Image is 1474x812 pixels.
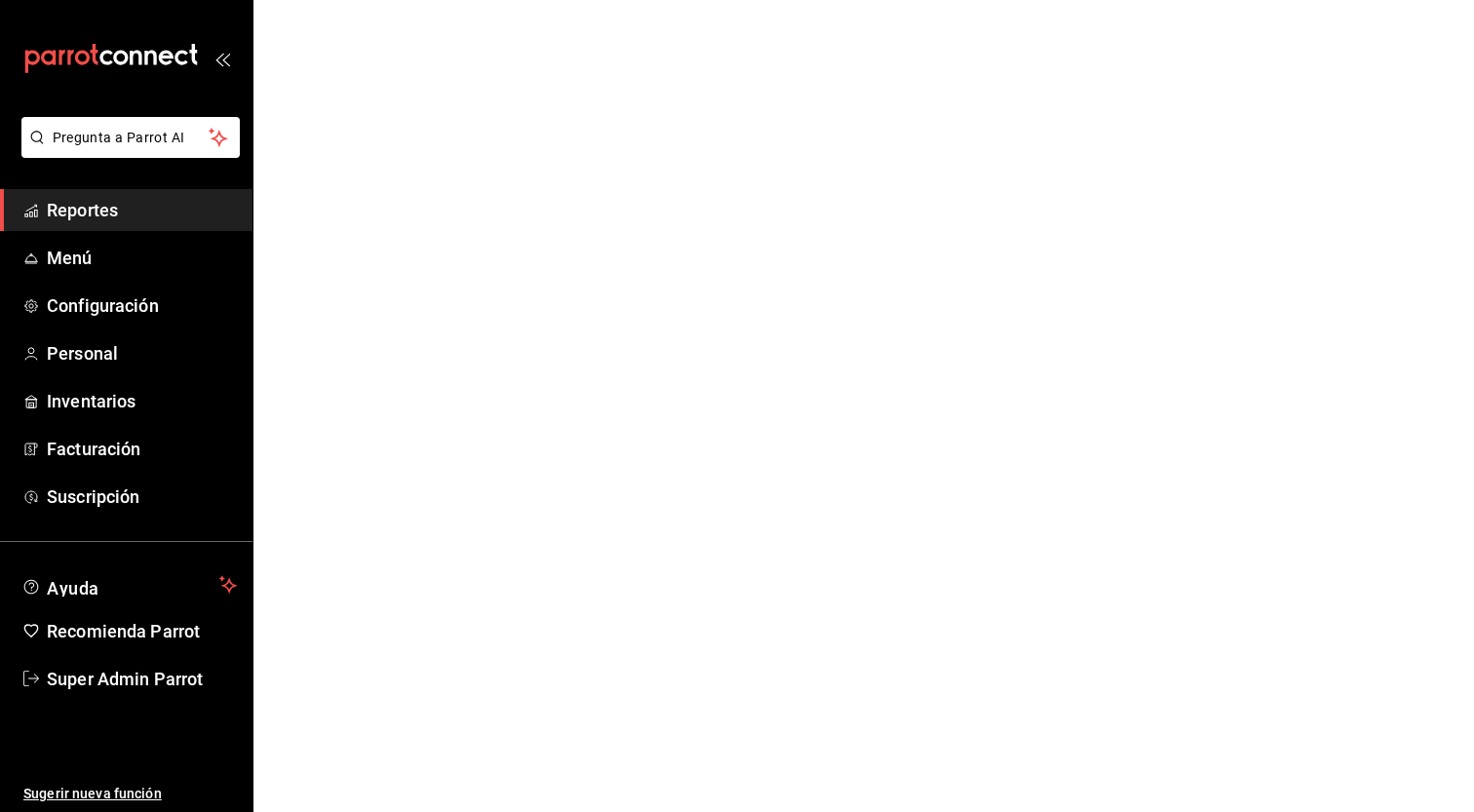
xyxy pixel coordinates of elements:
[214,51,230,66] button: open_drawer_menu
[53,128,210,148] span: Pregunta a Parrot AI
[47,292,237,319] span: Configuración
[47,483,237,510] span: Suscripción
[47,666,237,692] span: Super Admin Parrot
[47,618,237,644] span: Recomienda Parrot
[47,388,237,414] span: Inventarios
[14,141,240,162] a: Pregunta a Parrot AI
[47,340,237,367] span: Personal
[21,117,240,158] button: Pregunta a Parrot AI
[47,197,237,223] span: Reportes
[47,245,237,271] span: Menú
[47,436,237,462] span: Facturación
[23,784,237,804] span: Sugerir nueva función
[47,573,212,597] span: Ayuda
